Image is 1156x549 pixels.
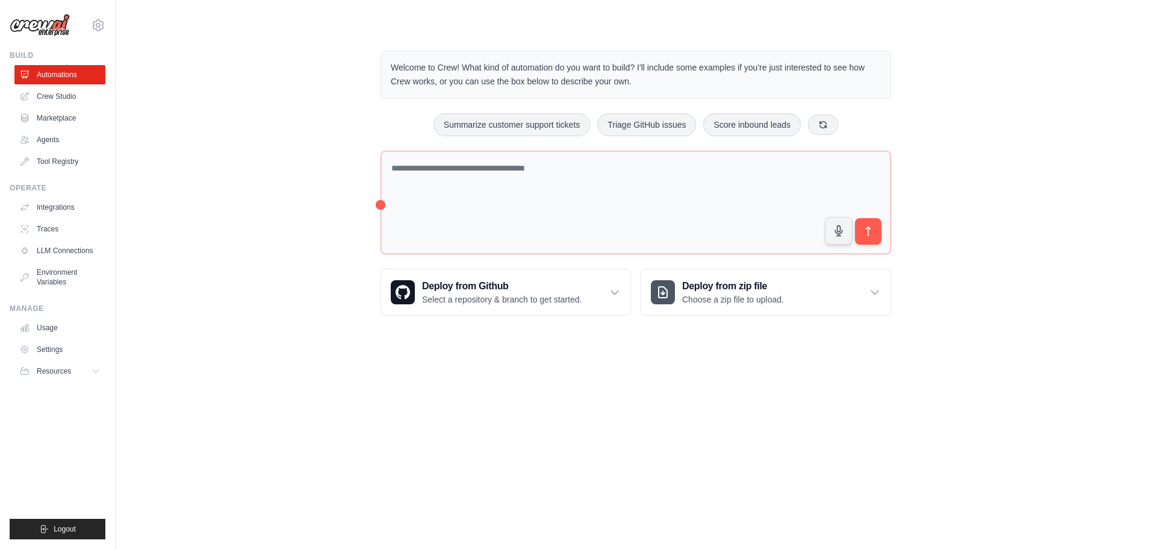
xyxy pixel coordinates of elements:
p: Choose a zip file to upload. [682,293,784,306]
div: Manage [10,304,105,313]
p: Select a repository & branch to get started. [422,293,582,306]
span: Resources [37,366,71,376]
a: LLM Connections [14,241,105,260]
a: Marketplace [14,108,105,128]
a: Settings [14,340,105,359]
a: Automations [14,65,105,84]
a: Traces [14,219,105,239]
p: Welcome to Crew! What kind of automation do you want to build? I'll include some examples if you'... [391,61,881,89]
button: Score inbound leads [703,113,801,136]
button: Logout [10,519,105,539]
h3: Deploy from zip file [682,279,784,293]
button: Resources [14,362,105,381]
a: Integrations [14,198,105,217]
button: Summarize customer support tickets [433,113,590,136]
div: Build [10,51,105,60]
img: Logo [10,14,70,37]
a: Crew Studio [14,87,105,106]
a: Environment Variables [14,263,105,292]
a: Tool Registry [14,152,105,171]
a: Agents [14,130,105,149]
h3: Deploy from Github [422,279,582,293]
a: Usage [14,318,105,337]
button: Triage GitHub issues [597,113,696,136]
div: Operate [10,183,105,193]
span: Logout [54,524,76,534]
